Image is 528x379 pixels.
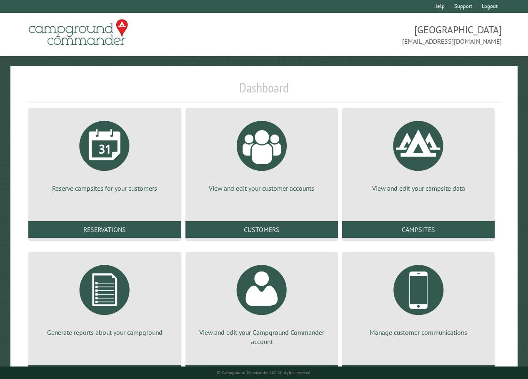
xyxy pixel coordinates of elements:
p: Reserve campsites for your customers [38,184,171,193]
a: Reservations [28,221,181,238]
p: View and edit your customer accounts [195,184,328,193]
a: View and edit your campsite data [352,115,485,193]
p: Generate reports about your campground [38,328,171,337]
p: Manage customer communications [352,328,485,337]
a: View and edit your Campground Commander account [195,259,328,347]
a: View and edit your customer accounts [195,115,328,193]
a: Campsites [342,221,495,238]
p: View and edit your Campground Commander account [195,328,328,347]
a: Manage customer communications [352,259,485,337]
h1: Dashboard [26,80,501,102]
a: Reserve campsites for your customers [38,115,171,193]
small: © Campground Commander LLC. All rights reserved. [217,370,311,375]
span: [GEOGRAPHIC_DATA] [EMAIL_ADDRESS][DOMAIN_NAME] [264,23,502,46]
a: Customers [185,221,338,238]
p: View and edit your campsite data [352,184,485,193]
a: Generate reports about your campground [38,259,171,337]
img: Campground Commander [26,16,130,49]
